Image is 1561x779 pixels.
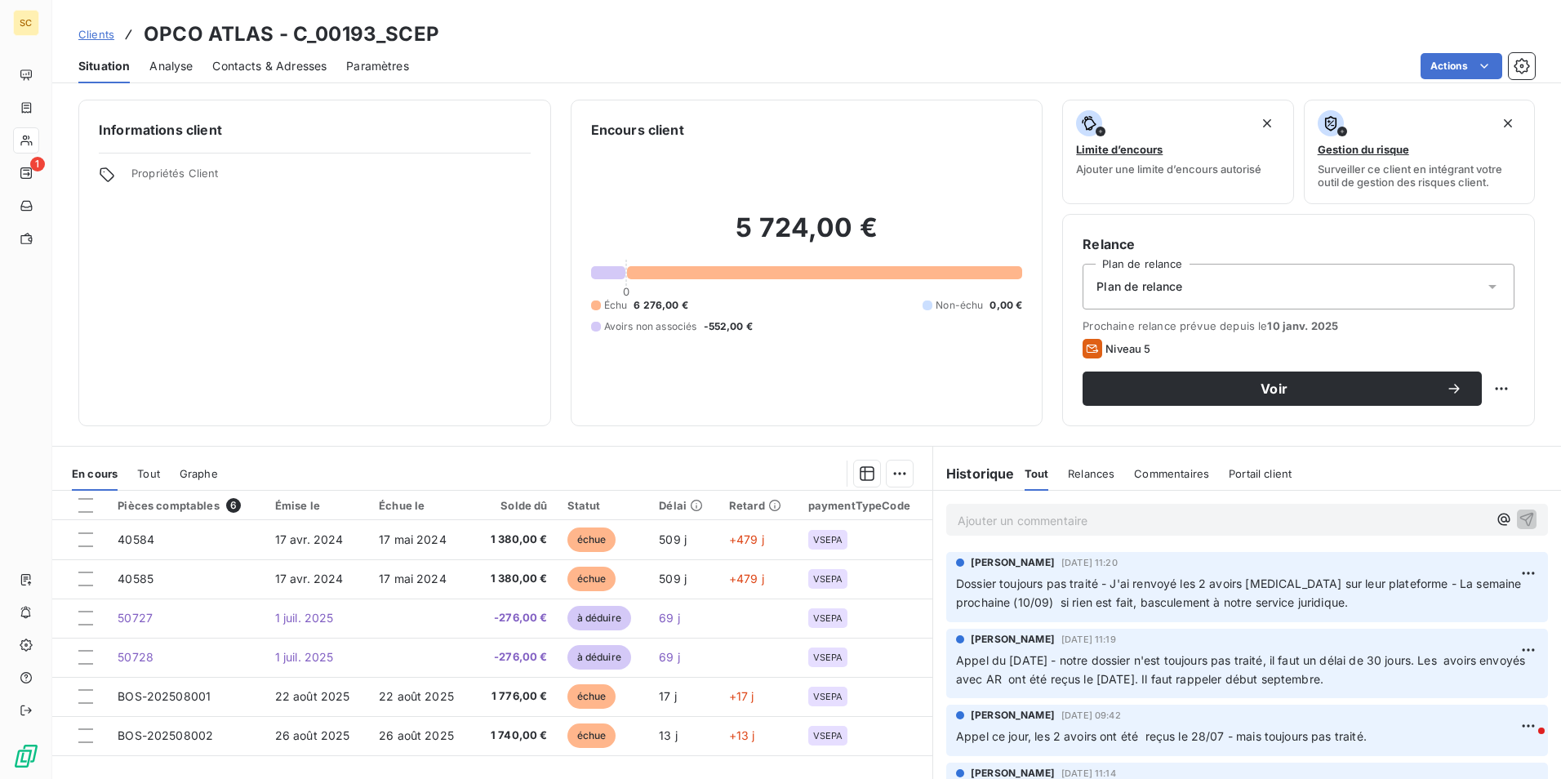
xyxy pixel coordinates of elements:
[567,645,631,670] span: à déduire
[659,572,687,585] span: 509 j
[226,498,241,513] span: 6
[567,567,616,591] span: échue
[149,58,193,74] span: Analyse
[1105,342,1150,355] span: Niveau 5
[813,535,843,545] span: VSEPA
[813,613,843,623] span: VSEPA
[808,499,923,512] div: paymentTypeCode
[956,576,1525,609] span: Dossier toujours pas traité - J'ai renvoyé les 2 avoirs [MEDICAL_DATA] sur leur plateforme - La s...
[144,20,439,49] h3: OPCO ATLAS - C_00193_SCEP
[567,527,616,552] span: échue
[275,532,344,546] span: 17 avr. 2024
[1134,467,1209,480] span: Commentaires
[936,298,983,313] span: Non-échu
[379,728,454,742] span: 26 août 2025
[483,610,548,626] span: -276,00 €
[379,572,447,585] span: 17 mai 2024
[118,650,153,664] span: 50728
[483,688,548,705] span: 1 776,00 €
[1318,143,1409,156] span: Gestion du risque
[729,532,764,546] span: +479 j
[990,298,1022,313] span: 0,00 €
[659,650,680,664] span: 69 j
[275,572,344,585] span: 17 avr. 2024
[275,499,360,512] div: Émise le
[1096,278,1182,295] span: Plan de relance
[634,298,688,313] span: 6 276,00 €
[118,572,153,585] span: 40585
[1083,234,1514,254] h6: Relance
[483,532,548,548] span: 1 380,00 €
[659,532,687,546] span: 509 j
[729,689,754,703] span: +17 j
[13,10,39,36] div: SC
[118,689,211,703] span: BOS-202508001
[346,58,409,74] span: Paramètres
[813,692,843,701] span: VSEPA
[591,120,684,140] h6: Encours client
[604,298,628,313] span: Échu
[1304,100,1535,204] button: Gestion du risqueSurveiller ce client en intégrant votre outil de gestion des risques client.
[1076,162,1261,176] span: Ajouter une limite d’encours autorisé
[729,728,755,742] span: +13 j
[379,689,454,703] span: 22 août 2025
[729,499,789,512] div: Retard
[971,555,1055,570] span: [PERSON_NAME]
[483,571,548,587] span: 1 380,00 €
[78,28,114,41] span: Clients
[1505,723,1545,763] iframe: Intercom live chat
[118,532,154,546] span: 40584
[379,499,464,512] div: Échue le
[1061,634,1116,644] span: [DATE] 11:19
[483,728,548,744] span: 1 740,00 €
[1229,467,1292,480] span: Portail client
[813,574,843,584] span: VSEPA
[659,611,680,625] span: 69 j
[1061,710,1121,720] span: [DATE] 09:42
[567,684,616,709] span: échue
[956,729,1367,743] span: Appel ce jour, les 2 avoirs ont été reçus le 28/07 - mais toujours pas traité.
[1061,768,1116,778] span: [DATE] 11:14
[78,58,130,74] span: Situation
[604,319,697,334] span: Avoirs non associés
[30,157,45,171] span: 1
[483,499,548,512] div: Solde dû
[971,632,1055,647] span: [PERSON_NAME]
[659,728,678,742] span: 13 j
[1062,100,1293,204] button: Limite d’encoursAjouter une limite d’encours autorisé
[956,653,1528,686] span: Appel du [DATE] - notre dossier n'est toujours pas traité, il faut un délai de 30 jours. Les avoi...
[1318,162,1521,189] span: Surveiller ce client en intégrant votre outil de gestion des risques client.
[1068,467,1114,480] span: Relances
[567,723,616,748] span: échue
[180,467,218,480] span: Graphe
[704,319,753,334] span: -552,00 €
[137,467,160,480] span: Tout
[1076,143,1163,156] span: Limite d’encours
[813,652,843,662] span: VSEPA
[1061,558,1118,568] span: [DATE] 11:20
[1025,467,1049,480] span: Tout
[483,649,548,665] span: -276,00 €
[1083,372,1482,406] button: Voir
[131,167,531,189] span: Propriétés Client
[933,464,1015,483] h6: Historique
[591,211,1023,260] h2: 5 724,00 €
[1267,319,1338,332] span: 10 janv. 2025
[275,650,334,664] span: 1 juil. 2025
[623,285,629,298] span: 0
[118,611,153,625] span: 50727
[275,728,350,742] span: 26 août 2025
[659,689,677,703] span: 17 j
[1421,53,1502,79] button: Actions
[1102,382,1446,395] span: Voir
[379,532,447,546] span: 17 mai 2024
[118,728,213,742] span: BOS-202508002
[275,611,334,625] span: 1 juil. 2025
[971,708,1055,723] span: [PERSON_NAME]
[813,731,843,741] span: VSEPA
[118,498,255,513] div: Pièces comptables
[567,499,640,512] div: Statut
[72,467,118,480] span: En cours
[1083,319,1514,332] span: Prochaine relance prévue depuis le
[212,58,327,74] span: Contacts & Adresses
